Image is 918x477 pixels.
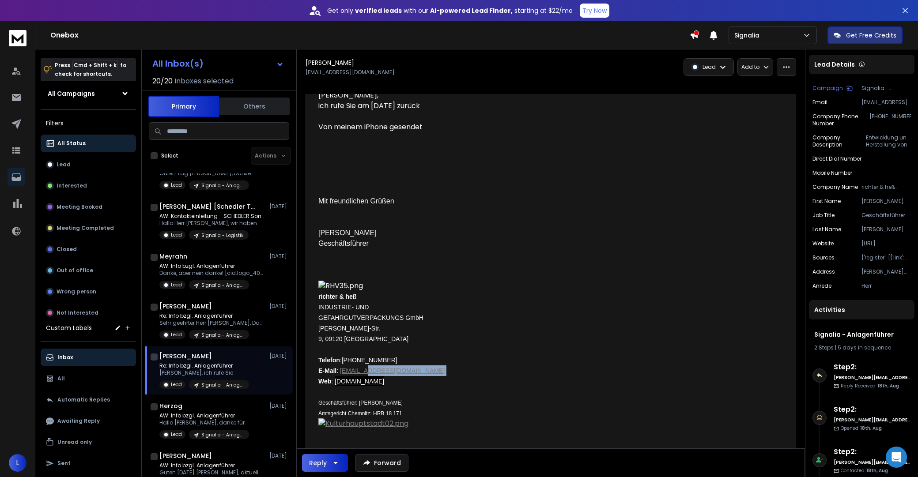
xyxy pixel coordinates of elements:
font: [PHONE_NUMBER] [342,357,397,364]
p: Email [812,99,827,106]
p: Sehr geehrter Herr [PERSON_NAME], Danke [159,319,265,327]
p: Not Interested [57,309,98,316]
span: Cmd + Shift + k [72,60,118,70]
p: [URL][DOMAIN_NAME] [861,240,911,247]
h6: [PERSON_NAME][EMAIL_ADDRESS][DOMAIN_NAME] [834,374,911,381]
button: Automatic Replies [41,391,136,409]
p: richter & heß VERPACKUNGS-SERVICE GmbH [861,184,911,191]
button: Awaiting Reply [41,412,136,430]
h6: [PERSON_NAME][EMAIL_ADDRESS][DOMAIN_NAME] [834,459,911,466]
span: E-Mail [318,367,336,374]
p: Mobile Number [812,169,852,177]
p: Last Name [812,226,841,233]
img: Kulturhauptstadt02.png [318,418,576,429]
p: Sources [812,254,835,261]
h1: Onebox [50,30,690,41]
p: Company description [812,134,866,148]
p: [DATE] [269,452,289,459]
button: Wrong person [41,283,136,300]
button: Out of office [41,262,136,279]
p: Signalia - Anlagenführer [201,332,244,338]
h1: [PERSON_NAME] [159,302,212,311]
p: Lead [171,182,182,188]
h1: [PERSON_NAME] [159,451,212,460]
span: INDUSTRIE- UND GEFAHRGUTVERPACKUNGS GmbH [318,304,423,321]
button: Try Now [580,4,609,18]
p: Meeting Completed [57,225,114,232]
p: Sent [57,460,71,467]
p: AW: Info bzgl. Anlagenführer [159,263,265,270]
div: Open Intercom Messenger [886,447,907,468]
span: 2 Steps [814,344,834,351]
p: Press to check for shortcuts. [55,61,126,79]
button: Meeting Completed [41,219,136,237]
p: All Status [57,140,86,147]
p: Direct Dial Number [812,155,861,162]
p: Closed [57,246,77,253]
button: Primary [148,96,219,117]
span: [PERSON_NAME]-Str. 9, 09120 [GEOGRAPHIC_DATA] [318,325,408,342]
span: Geschäftsführer: [PERSON_NAME] [318,400,403,406]
button: All [41,370,136,387]
button: Sent [41,454,136,472]
img: RHV35.png [318,281,576,291]
h1: Herzog [159,402,182,410]
button: All Status [41,135,136,152]
p: [DATE] [269,353,289,360]
img: logo [9,30,26,46]
p: Website [812,240,834,247]
span: Geschäftsführer [318,240,369,247]
h6: [PERSON_NAME][EMAIL_ADDRESS][DOMAIN_NAME] [834,417,911,423]
p: Add to [741,64,759,71]
span: : [336,367,338,374]
h3: Inboxes selected [174,76,234,86]
button: Meeting Booked [41,198,136,216]
p: Lead [57,161,71,168]
p: Company Name [812,184,858,191]
span: 18th, Aug [877,383,899,389]
p: Opened [841,425,882,432]
button: Others [219,97,290,116]
h1: All Inbox(s) [152,59,204,68]
p: Interested [57,182,87,189]
h1: [PERSON_NAME] [Schedler Transport-Logistik GmbH] [159,202,257,211]
span: 18th, Aug [860,425,882,432]
a: [DOMAIN_NAME] [335,376,384,386]
button: Interested [41,177,136,195]
p: Hallo [PERSON_NAME], danke für [159,419,249,426]
p: Job Title [812,212,835,219]
p: Geschäftsführer [861,212,911,219]
p: Entwicklung und Herstellung von Industrie- und Gefahrgutverpackungen aus Well- und Vollpappe und ... [866,134,911,148]
h6: Step 2 : [834,447,911,457]
button: L [9,454,26,472]
p: Try Now [582,6,607,15]
h1: [PERSON_NAME] [306,58,354,67]
div: Von meinem iPhone gesendet [318,122,576,132]
span: [DOMAIN_NAME] [335,378,384,385]
p: [PERSON_NAME] [861,226,911,233]
span: 5 days in sequence [838,344,891,351]
button: Campaign [812,85,853,92]
a: [EMAIL_ADDRESS][DOMAIN_NAME] [340,367,445,374]
p: Lead [171,282,182,288]
button: Inbox [41,349,136,366]
p: Re: Info bzgl. Anlagenführer [159,312,265,319]
p: Automatic Replies [57,396,110,403]
span: Amtsgericht Chemnitz: HRB 18 171 [318,410,402,417]
p: [PERSON_NAME], ich rufe Sie [159,369,249,376]
div: Activities [809,300,914,319]
p: Lead [171,431,182,438]
p: All [57,375,65,382]
p: Lead [703,64,716,71]
span: richter & heß [318,293,356,300]
h3: Custom Labels [46,323,92,332]
p: Reply Received [841,383,899,389]
p: Get Free Credits [846,31,896,40]
p: Campaign [812,85,843,92]
p: Guten Tag [PERSON_NAME], Danke [159,170,251,177]
div: | [814,344,909,351]
p: Signalia - Anlagenführer [861,85,911,92]
p: [DATE] [269,402,289,409]
p: Guten [DATE] [PERSON_NAME], aktuell [159,469,258,476]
